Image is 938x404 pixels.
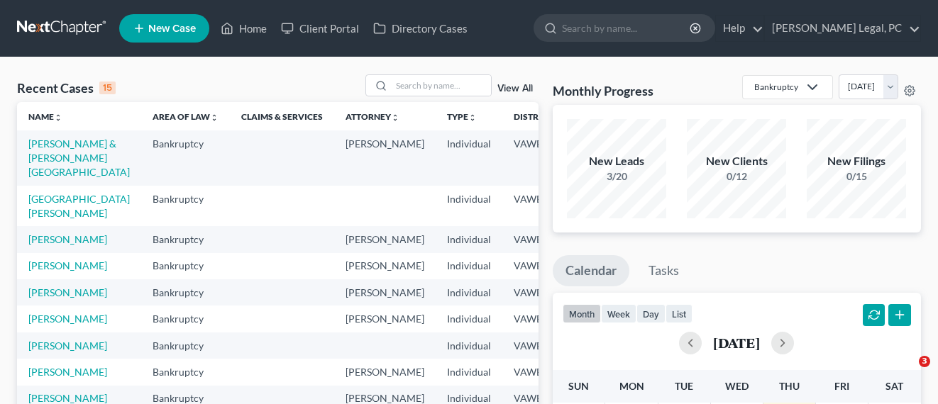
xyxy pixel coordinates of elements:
[713,335,760,350] h2: [DATE]
[502,332,572,359] td: VAWB
[334,130,436,185] td: [PERSON_NAME]
[28,313,107,325] a: [PERSON_NAME]
[807,153,906,169] div: New Filings
[716,16,763,41] a: Help
[334,253,436,279] td: [PERSON_NAME]
[619,380,644,392] span: Mon
[28,340,107,352] a: [PERSON_NAME]
[502,359,572,385] td: VAWB
[563,304,601,323] button: month
[391,113,399,122] i: unfold_more
[153,111,219,122] a: Area of Lawunfold_more
[567,153,666,169] div: New Leads
[436,130,502,185] td: Individual
[334,305,436,332] td: [PERSON_NAME]
[28,111,62,122] a: Nameunfold_more
[274,16,366,41] a: Client Portal
[687,153,786,169] div: New Clients
[436,332,502,359] td: Individual
[666,304,693,323] button: list
[885,380,903,392] span: Sat
[436,186,502,226] td: Individual
[436,305,502,332] td: Individual
[636,304,666,323] button: day
[890,356,924,390] iframe: Intercom live chat
[502,226,572,252] td: VAWB
[436,359,502,385] td: Individual
[28,286,107,298] a: [PERSON_NAME]
[141,332,230,359] td: Bankruptcy
[447,111,477,122] a: Typeunfold_more
[141,253,230,279] td: Bankruptcy
[553,82,653,99] h3: Monthly Progress
[468,113,477,122] i: unfold_more
[141,186,230,226] td: Bankruptcy
[514,111,561,122] a: Districtunfold_more
[502,305,572,332] td: VAWB
[436,253,502,279] td: Individual
[210,113,219,122] i: unfold_more
[54,113,62,122] i: unfold_more
[214,16,274,41] a: Home
[675,380,693,392] span: Tue
[436,226,502,252] td: Individual
[141,226,230,252] td: Bankruptcy
[807,169,906,184] div: 0/15
[141,305,230,332] td: Bankruptcy
[601,304,636,323] button: week
[502,130,572,185] td: VAWB
[141,359,230,385] td: Bankruptcy
[553,255,629,286] a: Calendar
[141,130,230,185] td: Bankruptcy
[687,169,786,184] div: 0/12
[28,193,130,219] a: [GEOGRAPHIC_DATA][PERSON_NAME]
[636,255,692,286] a: Tasks
[230,102,334,130] th: Claims & Services
[334,226,436,252] td: [PERSON_NAME]
[28,366,107,378] a: [PERSON_NAME]
[148,23,196,34] span: New Case
[346,111,399,122] a: Attorneyunfold_more
[502,186,572,226] td: VAWB
[366,16,475,41] a: Directory Cases
[28,233,107,245] a: [PERSON_NAME]
[502,279,572,305] td: VAWB
[28,138,130,178] a: [PERSON_NAME] & [PERSON_NAME][GEOGRAPHIC_DATA]
[141,279,230,305] td: Bankruptcy
[99,82,116,94] div: 15
[725,380,749,392] span: Wed
[436,279,502,305] td: Individual
[502,253,572,279] td: VAWB
[562,15,692,41] input: Search by name...
[392,75,491,96] input: Search by name...
[17,79,116,96] div: Recent Cases
[334,359,436,385] td: [PERSON_NAME]
[779,380,800,392] span: Thu
[919,356,930,367] span: 3
[567,169,666,184] div: 3/20
[834,380,849,392] span: Fri
[28,259,107,271] a: [PERSON_NAME]
[754,81,798,93] div: Bankruptcy
[28,392,107,404] a: [PERSON_NAME]
[497,84,533,94] a: View All
[334,279,436,305] td: [PERSON_NAME]
[765,16,920,41] a: [PERSON_NAME] Legal, PC
[568,380,589,392] span: Sun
